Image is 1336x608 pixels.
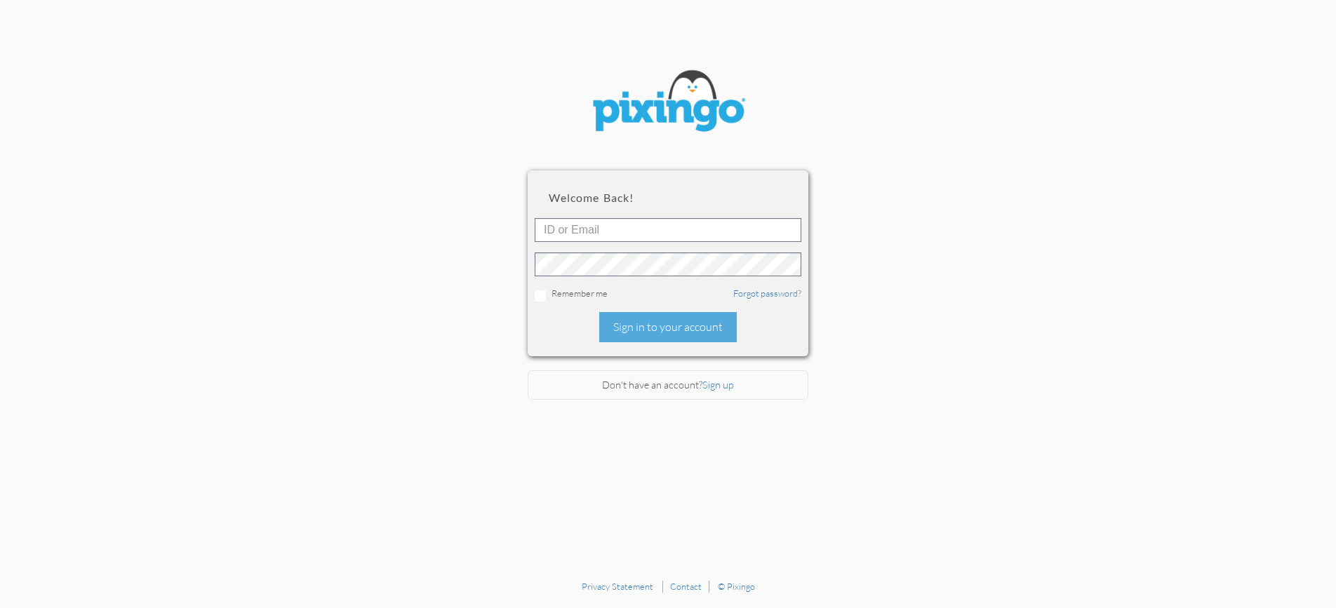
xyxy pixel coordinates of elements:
[599,312,737,342] div: Sign in to your account
[718,581,755,592] a: © Pixingo
[582,581,653,592] a: Privacy Statement
[535,218,801,242] input: ID or Email
[1335,607,1336,608] iframe: Chat
[670,581,702,592] a: Contact
[584,63,752,142] img: pixingo logo
[535,287,801,302] div: Remember me
[528,370,808,400] div: Don't have an account?
[702,379,734,391] a: Sign up
[733,288,801,299] a: Forgot password?
[549,191,787,204] h2: Welcome back!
